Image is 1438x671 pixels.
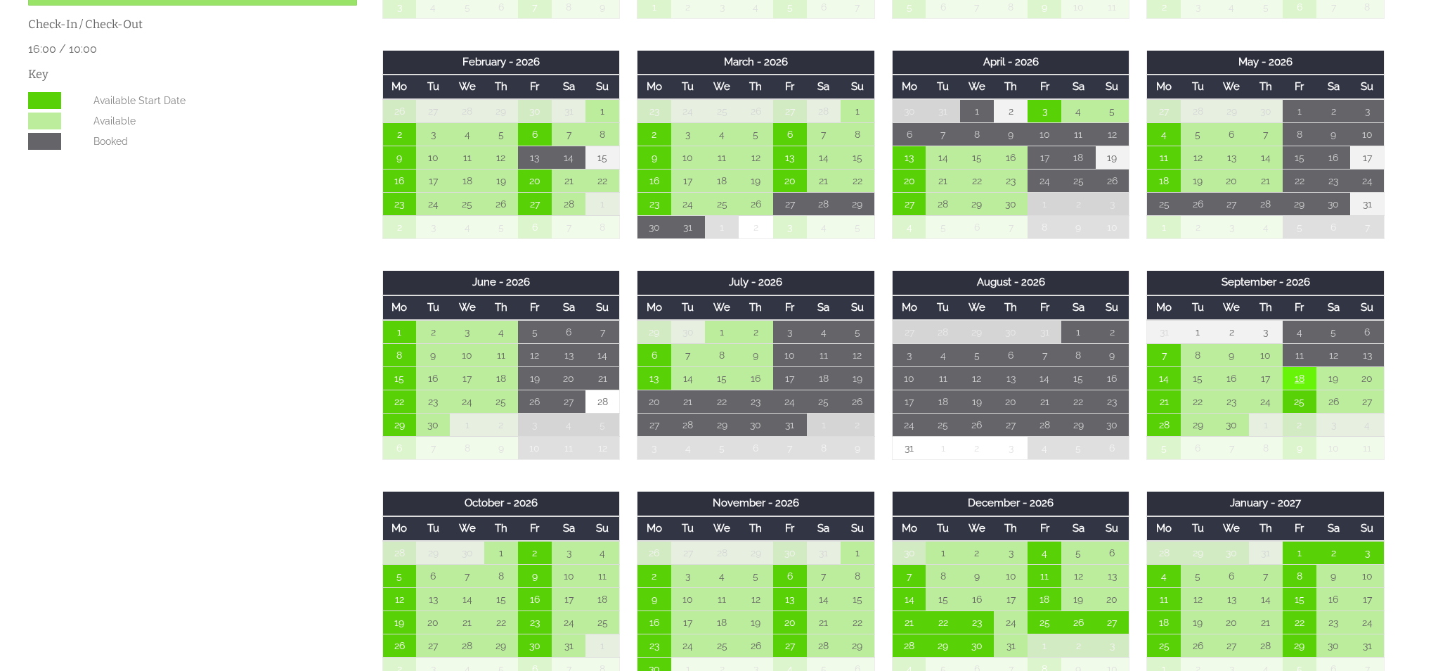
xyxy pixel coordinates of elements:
td: 5 [484,216,518,239]
td: 2 [1316,99,1350,123]
td: 20 [518,170,552,193]
th: Mo [892,75,926,99]
td: 26 [739,193,772,216]
td: 4 [807,216,841,239]
th: Sa [1061,75,1095,99]
th: We [705,75,739,99]
th: Tu [416,75,450,99]
td: 29 [484,99,518,123]
td: 15 [841,146,874,170]
th: We [960,295,994,320]
td: 9 [1316,123,1350,146]
td: 3 [416,123,450,146]
td: 29 [960,193,994,216]
td: 27 [773,99,807,123]
td: 11 [450,146,484,170]
td: 7 [552,216,585,239]
td: 5 [841,320,874,344]
td: 28 [807,99,841,123]
th: Sa [552,75,585,99]
td: 14 [926,146,959,170]
td: 4 [484,320,518,344]
td: 25 [450,193,484,216]
td: 1 [841,99,874,123]
th: Su [585,295,619,320]
td: 5 [1316,320,1350,344]
th: Tu [1181,295,1214,320]
td: 17 [1350,146,1384,170]
td: 6 [960,216,994,239]
td: 5 [841,216,874,239]
td: 22 [841,170,874,193]
td: 30 [637,216,671,239]
td: 12 [518,344,552,367]
td: 27 [892,193,926,216]
th: Mo [892,295,926,320]
td: 16 [994,146,1028,170]
td: 28 [807,193,841,216]
td: 6 [1350,320,1384,344]
td: 3 [1249,320,1283,344]
td: 4 [892,216,926,239]
td: 23 [637,99,671,123]
td: 2 [1061,193,1095,216]
td: 5 [1181,123,1214,146]
td: 26 [484,193,518,216]
td: 4 [450,216,484,239]
td: 24 [1350,170,1384,193]
th: Sa [1061,295,1095,320]
td: 10 [1028,123,1061,146]
td: 30 [518,99,552,123]
th: Fr [1283,75,1316,99]
th: Su [1350,295,1384,320]
td: 28 [1249,193,1283,216]
td: 15 [1283,146,1316,170]
td: 28 [450,99,484,123]
td: 2 [739,216,772,239]
th: Tu [671,75,705,99]
td: 5 [926,216,959,239]
td: 7 [1249,123,1283,146]
td: 29 [960,320,994,344]
th: Fr [518,295,552,320]
th: We [450,295,484,320]
th: Su [841,295,874,320]
td: 31 [926,99,959,123]
td: 29 [637,320,671,344]
td: 6 [518,123,552,146]
th: Su [585,75,619,99]
th: Fr [518,75,552,99]
td: 7 [585,320,619,344]
th: We [450,75,484,99]
td: 6 [892,123,926,146]
td: 8 [382,344,416,367]
td: 28 [926,193,959,216]
th: May - 2026 [1147,51,1385,75]
td: 20 [773,170,807,193]
td: 19 [484,170,518,193]
th: Mo [637,75,671,99]
td: 11 [1147,146,1181,170]
td: 8 [841,123,874,146]
th: Fr [773,295,807,320]
th: Fr [1028,295,1061,320]
td: 3 [1350,99,1384,123]
td: 2 [1181,216,1214,239]
td: 2 [1214,320,1248,344]
th: April - 2026 [892,51,1129,75]
td: 1 [1061,320,1095,344]
td: 11 [705,146,739,170]
th: September - 2026 [1147,271,1385,295]
td: 7 [1350,216,1384,239]
td: 1 [1147,216,1181,239]
td: 8 [585,216,619,239]
th: Sa [807,75,841,99]
td: 18 [1061,146,1095,170]
td: 1 [1283,99,1316,123]
th: We [1214,295,1248,320]
td: 12 [1096,123,1129,146]
td: 18 [705,170,739,193]
th: Fr [773,75,807,99]
td: 8 [1028,216,1061,239]
td: 5 [1283,216,1316,239]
